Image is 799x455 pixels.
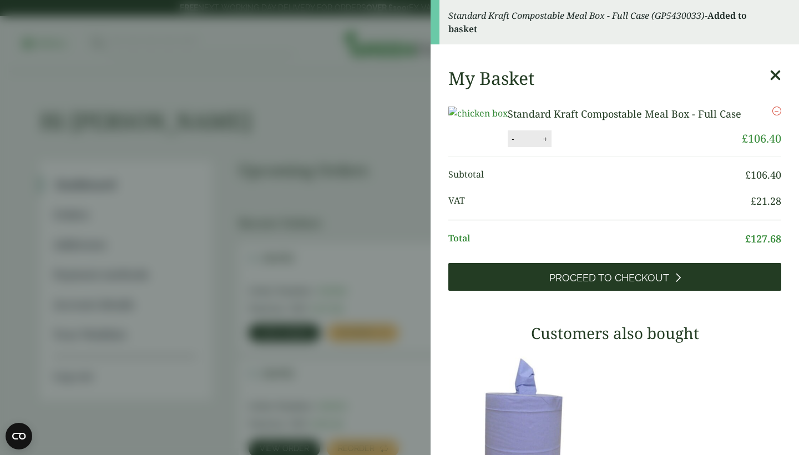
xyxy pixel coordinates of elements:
span: £ [745,168,751,181]
bdi: 106.40 [745,168,781,181]
h3: Customers also bought [448,324,781,343]
span: £ [751,194,756,208]
span: VAT [448,194,751,209]
span: Proceed to Checkout [549,272,669,284]
a: Proceed to Checkout [448,263,781,291]
span: Subtotal [448,168,745,183]
span: Total [448,231,745,246]
bdi: 21.28 [751,194,781,208]
img: chicken box [448,107,508,120]
bdi: 127.68 [745,232,781,245]
span: £ [745,232,751,245]
em: Standard Kraft Compostable Meal Box - Full Case (GP5430033) [448,9,705,22]
a: Standard Kraft Compostable Meal Box - Full Case [508,107,741,120]
button: - [508,134,517,144]
bdi: 106.40 [742,131,781,146]
a: Remove this item [772,107,781,115]
h2: My Basket [448,68,534,89]
button: + [540,134,551,144]
span: £ [742,131,748,146]
button: Open CMP widget [6,423,32,449]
